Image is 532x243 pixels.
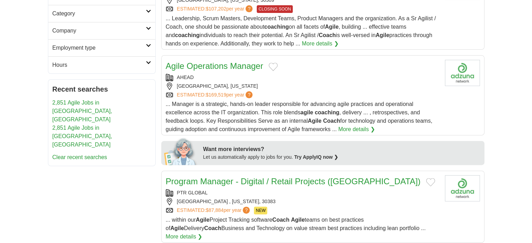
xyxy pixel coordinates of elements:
[323,118,340,124] strong: Coach
[48,5,155,22] a: Category
[52,9,146,18] h2: Category
[196,217,210,223] strong: Agile
[48,56,155,73] a: Hours
[52,61,146,69] h2: Hours
[254,207,267,214] span: NEW
[166,217,426,231] span: ... within our Project Tracking software teams on best practices of Delivery Business and Technol...
[315,109,339,115] strong: coaching
[203,153,480,161] div: Let us automatically apply to jobs for you.
[426,178,435,186] button: Add to favorite jobs
[308,118,321,124] strong: Agile
[257,5,293,13] span: CLOSING SOON
[166,177,421,186] a: Program Manager - Digital / Retail Projects ([GEOGRAPHIC_DATA])
[302,40,339,48] a: More details ❯
[52,84,151,94] h2: Recent searches
[52,27,146,35] h2: Company
[166,83,439,90] div: [GEOGRAPHIC_DATA], [US_STATE]
[177,207,251,214] a: ESTIMATED:$87,884per year?
[166,189,439,196] div: PTR GLOBAL
[166,233,203,241] a: More details ❯
[166,74,439,81] div: AHEAD
[300,109,313,115] strong: agile
[243,207,250,214] span: ?
[177,91,254,99] a: ESTIMATED:$169,519per year?
[177,5,254,13] a: ESTIMATED:$107,202per year?
[175,32,199,38] strong: coaching
[166,198,439,205] div: [GEOGRAPHIC_DATA] , [US_STATE], 30383
[206,92,226,98] span: $169,519
[294,154,338,160] a: Try ApplyIQ now ❯
[272,217,290,223] strong: Coach
[264,24,289,30] strong: coaching
[206,207,224,213] span: $87,884
[246,5,253,12] span: ?
[164,137,198,165] img: apply-iq-scientist.png
[269,63,278,71] button: Add to favorite jobs
[291,217,305,223] strong: Agile
[48,39,155,56] a: Employment type
[170,225,184,231] strong: Agile
[166,15,436,47] span: ... Leadership, Scrum Masters, Development Teams, Product Managers and the organization. As a Sr ...
[203,145,480,153] div: Want more interviews?
[48,22,155,39] a: Company
[319,32,336,38] strong: Coach
[445,60,480,86] img: Company logo
[338,125,375,134] a: More details ❯
[206,6,226,12] span: $107,202
[204,225,221,231] strong: Coach
[325,24,339,30] strong: Agile
[246,91,253,98] span: ?
[52,100,112,122] a: 2,851 Agile Jobs in [GEOGRAPHIC_DATA], [GEOGRAPHIC_DATA]
[376,32,389,38] strong: Agile
[52,125,112,148] a: 2,851 Agile Jobs in [GEOGRAPHIC_DATA], [GEOGRAPHIC_DATA]
[166,101,432,132] span: ... Manager is a strategic, hands-on leader responsible for advancing agile practices and operati...
[52,154,107,160] a: Clear recent searches
[52,44,146,52] h2: Employment type
[166,61,263,71] a: Agile Operations Manager
[445,175,480,201] img: Company logo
